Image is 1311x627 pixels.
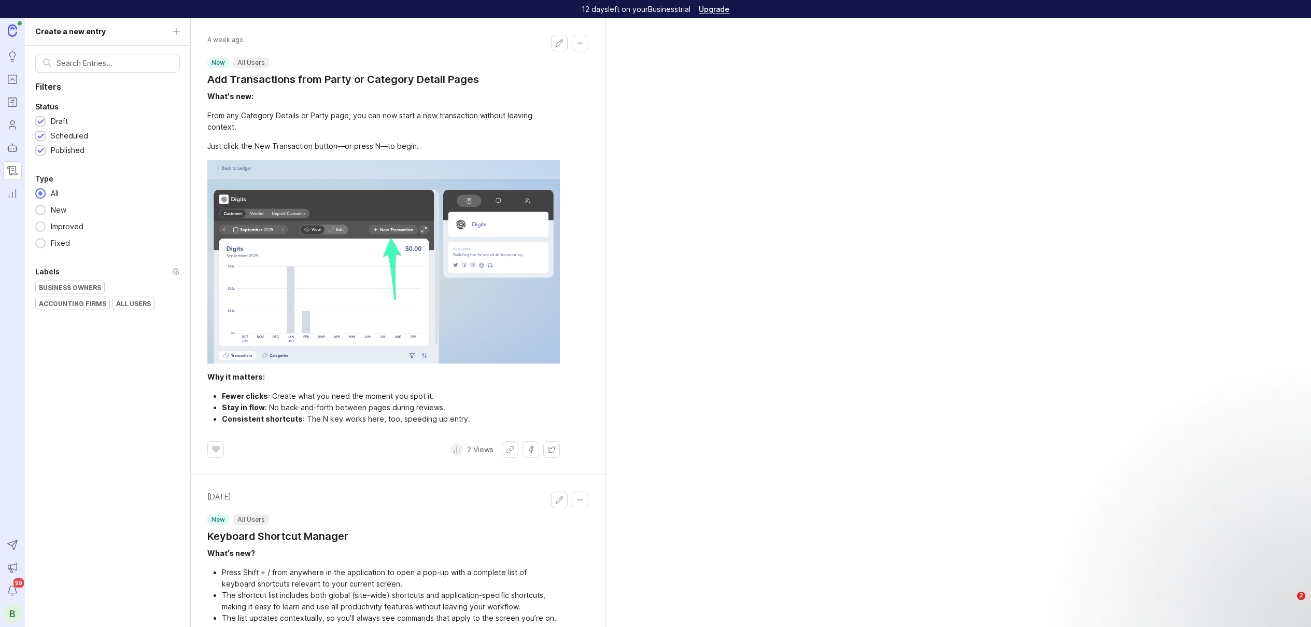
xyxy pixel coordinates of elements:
[207,549,255,558] div: What’s new?
[35,26,106,37] div: Create a new entry
[467,444,494,455] p: 2 Views
[502,441,518,458] button: Share link
[699,6,729,13] a: Upgrade
[25,18,190,46] a: Create a new entry
[572,35,588,51] button: Collapse changelog entry
[543,441,560,458] button: Share on X
[212,59,225,67] p: new
[35,173,53,185] div: Type
[551,35,568,51] button: Edit changelog entry
[46,204,72,216] div: New
[237,515,265,524] p: All Users
[113,297,154,310] div: All Users
[46,221,89,232] div: Improved
[207,72,479,87] a: Add Transactions from Party or Category Detail Pages
[207,110,560,133] div: From any Category Details or Party page, you can now start a new transaction without leaving cont...
[51,116,68,127] div: Draft
[3,47,22,66] a: Ideas
[3,581,22,600] button: Notifications
[222,392,268,400] div: Fewer clicks
[222,391,560,402] li: : Create what you need the moment you spot it.
[3,70,22,89] a: Portal
[36,297,109,310] div: Accounting Firms
[222,590,560,612] li: The shortcut list includes both global (site-wide) shortcuts and application-specific shortcuts, ...
[35,266,60,278] div: Labels
[572,492,588,508] button: Collapse changelog entry
[207,35,244,45] span: A week ago
[222,403,265,412] div: Stay in flow
[207,529,348,544] a: Keyboard Shortcut Manager
[222,413,560,425] li: : The N key works here, too, speeding up entry.
[207,492,348,502] time: [DATE]
[51,130,88,142] div: Scheduled
[222,567,560,590] li: Press Shift + / from anywhere in the application to open a pop-up with a complete list of keyboar...
[3,93,22,112] a: Roadmaps
[207,141,560,152] div: Just click the New Transaction button—or press N—to begin.
[36,281,104,294] div: Business Owners
[212,515,225,524] p: new
[3,138,22,157] a: Autopilot
[222,612,560,624] li: The list updates contextually, so you’ll always see commands that apply to the screen you’re on.
[3,184,22,203] a: Reporting
[207,372,265,381] div: Why it matters:
[237,59,265,67] p: All Users
[3,604,22,623] button: B
[51,145,84,156] div: Published
[1276,592,1301,617] iframe: Intercom live chat
[3,161,22,180] a: Changelog
[1297,592,1305,600] span: 2
[222,402,560,413] li: : No back-and-forth between pages during reviews.
[3,559,22,577] button: Announcements
[46,238,75,249] div: Fixed
[57,58,172,69] input: Search Entries...
[3,116,22,134] a: Users
[8,24,17,36] img: Canny Home
[582,4,690,15] p: 12 days left on your Business trial
[207,160,560,364] img: Cursor_and_Michelle_s…___Digits
[13,578,24,588] span: 99
[551,492,568,508] button: Edit changelog entry
[523,441,539,458] button: Share on Facebook
[25,81,190,92] p: Filters
[46,188,64,199] div: All
[35,101,59,113] div: Status
[3,536,22,554] button: Send to Autopilot
[222,414,303,423] div: Consistent shortcuts
[207,92,253,101] div: What's new:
